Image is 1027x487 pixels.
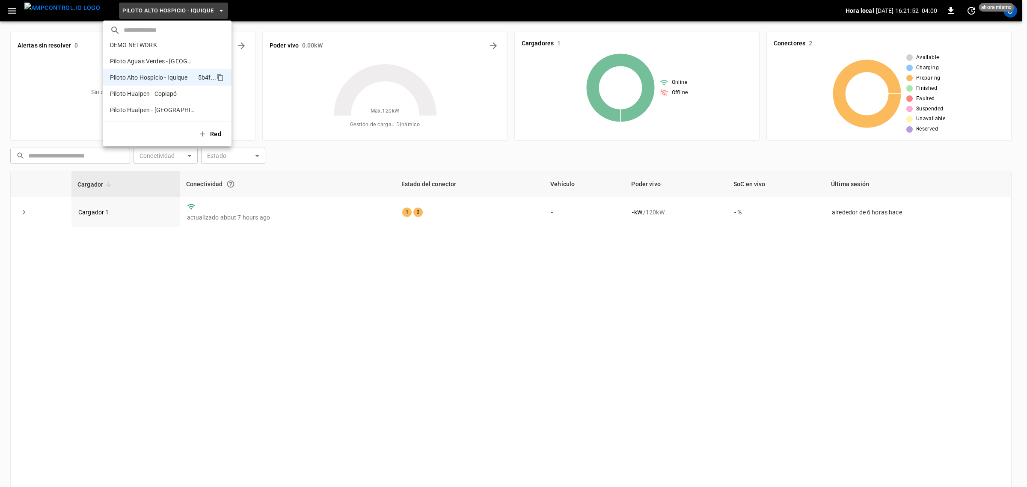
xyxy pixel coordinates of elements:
p: Piloto Hualpen - Copiapó [110,89,177,98]
p: Piloto Hualpen - [GEOGRAPHIC_DATA] [110,106,195,114]
p: Piloto Aguas Verdes - [GEOGRAPHIC_DATA] [110,57,193,65]
p: DEMO NETWORK [110,41,157,49]
div: copy [216,72,225,83]
p: Piloto Alto Hospicio - Iquique [110,73,188,82]
button: Red [193,125,228,143]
